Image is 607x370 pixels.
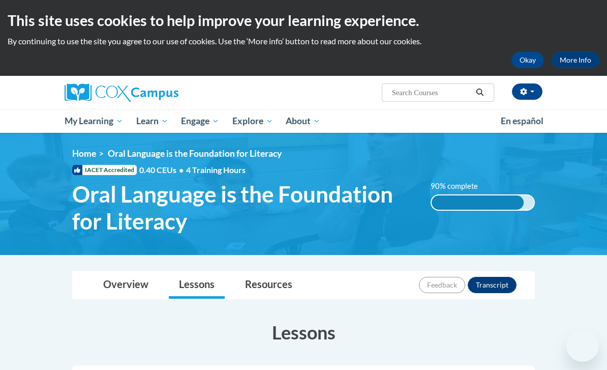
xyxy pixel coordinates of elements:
span: Explore [232,115,273,127]
span: • [179,165,184,175]
span: En español [501,116,543,126]
button: Okay [511,52,544,68]
a: Engage [174,109,226,133]
img: Cox Campus [65,83,178,102]
span: Engage [181,115,219,127]
span: Oral Language is the Foundation for Literacy [108,148,282,159]
h3: Lessons [72,320,535,345]
span: Oral Language is the Foundation for Literacy [72,181,415,235]
a: En español [494,110,550,132]
h2: This site uses cookies to help improve your learning experience. [8,10,599,31]
span: About [286,115,320,127]
a: Home [72,148,96,159]
iframe: Button to launch messaging window [566,329,599,362]
a: Overview [93,272,159,299]
label: 90% complete [431,181,489,192]
button: Search [472,87,488,99]
button: Transcript [468,277,517,293]
div: 90% complete [432,195,524,210]
a: Learn [130,109,175,133]
button: Account Settings [512,83,542,100]
input: Search Courses [391,87,472,99]
a: Resources [235,272,302,299]
a: More Info [552,52,599,68]
button: Feedback [419,277,465,293]
span: My Learning [65,115,123,127]
span: 0.40 CEUs [139,164,186,176]
div: Main menu [57,109,550,133]
a: Cox Campus [65,83,214,102]
p: By continuing to use the site you agree to our use of cookies. Use the ‘More info’ button to read... [8,36,599,47]
span: Learn [136,115,168,127]
a: Explore [226,109,280,133]
a: Lessons [169,272,225,299]
span: IACET Accredited [72,165,137,175]
a: About [280,109,327,133]
a: My Learning [58,109,130,133]
span: 4 Training Hours [186,165,246,175]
